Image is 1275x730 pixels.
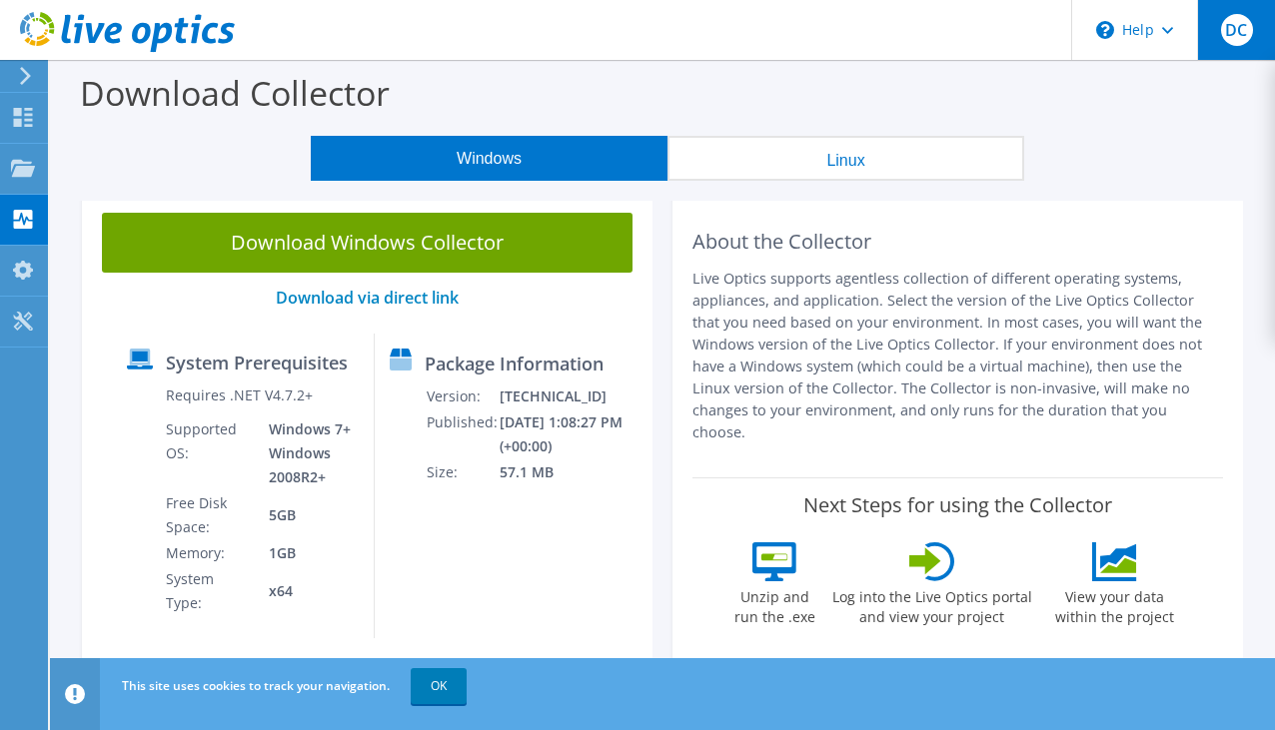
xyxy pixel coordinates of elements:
span: DC [1221,14,1253,46]
p: Live Optics supports agentless collection of different operating systems, appliances, and applica... [692,268,1223,443]
td: Free Disk Space: [165,490,255,540]
label: System Prerequisites [166,353,348,372]
td: 5GB [254,490,359,540]
label: Log into the Live Optics portal and view your project [831,581,1033,627]
a: Download via direct link [276,287,459,309]
label: Download Collector [80,70,390,116]
td: x64 [254,566,359,616]
td: Supported OS: [165,416,255,490]
span: This site uses cookies to track your navigation. [122,677,390,694]
button: Linux [667,136,1024,181]
td: 1GB [254,540,359,566]
td: Windows 7+ Windows 2008R2+ [254,416,359,490]
td: Published: [426,409,499,459]
label: Requires .NET V4.7.2+ [166,385,313,405]
label: Unzip and run the .exe [729,581,821,627]
td: [DATE] 1:08:27 PM (+00:00) [499,409,643,459]
a: Download Windows Collector [102,213,633,273]
td: Version: [426,383,499,409]
td: Memory: [165,540,255,566]
label: Package Information [425,354,604,373]
td: 57.1 MB [499,459,643,485]
h2: About the Collector [692,230,1223,254]
a: OK [411,668,467,704]
label: Next Steps for using the Collector [803,493,1112,517]
svg: \n [1096,21,1114,39]
td: [TECHNICAL_ID] [499,383,643,409]
button: Windows [311,136,667,181]
td: Size: [426,459,499,485]
label: View your data within the project [1043,581,1187,627]
td: System Type: [165,566,255,616]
